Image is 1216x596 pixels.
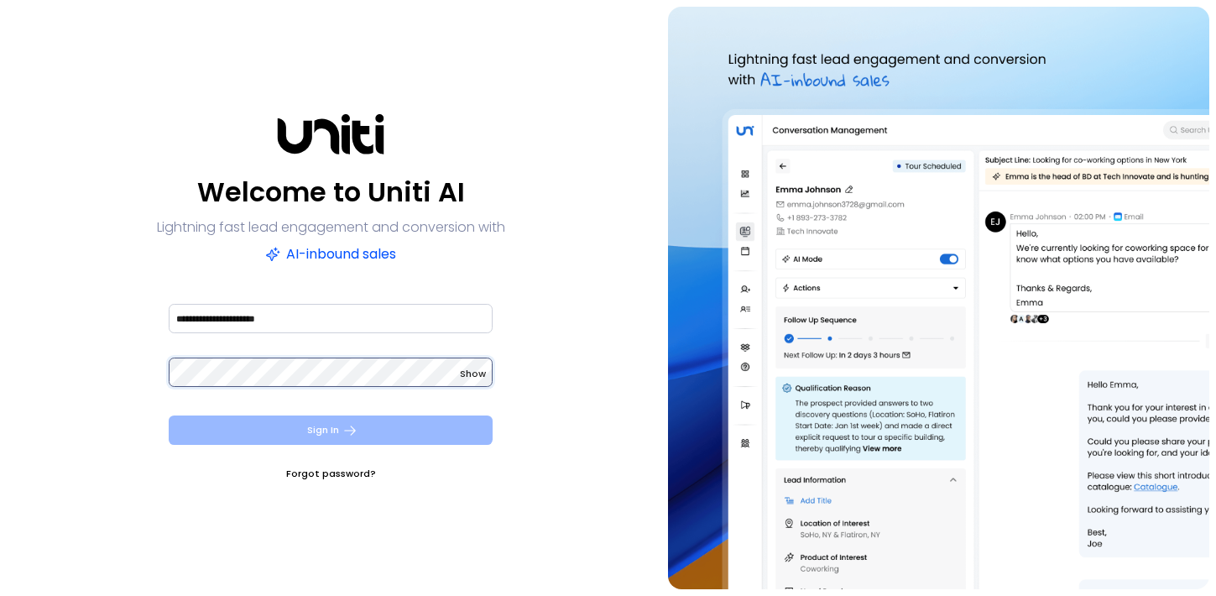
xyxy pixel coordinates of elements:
[265,243,395,266] p: AI-inbound sales
[157,216,505,239] p: Lightning fast lead engagement and conversion with
[460,367,486,380] span: Show
[460,365,486,382] button: Show
[668,7,1209,589] img: auth-hero.png
[169,416,493,445] button: Sign In
[286,465,376,482] a: Forgot password?
[197,172,465,212] p: Welcome to Uniti AI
